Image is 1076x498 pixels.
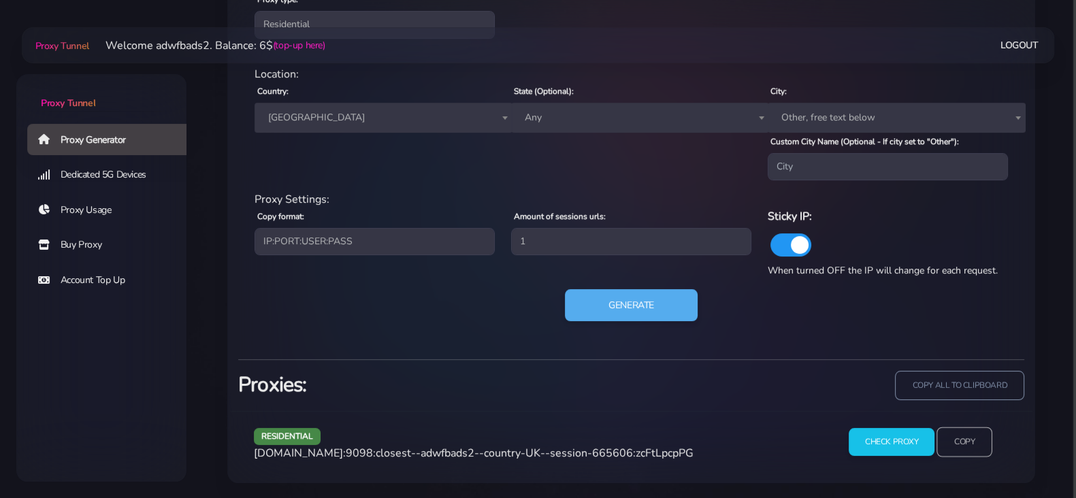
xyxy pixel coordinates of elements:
div: Location: [246,66,1016,82]
input: Check Proxy [849,428,935,456]
label: Amount of sessions urls: [514,210,606,222]
label: Copy format: [257,210,304,222]
input: City [768,153,1008,180]
span: Other, free text below [776,108,1017,127]
a: Proxy Usage [27,195,197,226]
span: United Kingdom [255,103,512,133]
a: (top-up here) [273,38,325,52]
h3: Proxies: [238,371,623,399]
div: Proxy Settings: [246,191,1016,207]
a: Proxy Generator [27,124,197,155]
span: Proxy Tunnel [41,97,95,110]
input: Copy [937,427,993,457]
a: Account Top Up [27,265,197,296]
a: Buy Proxy [27,229,197,261]
label: Country: [257,85,289,97]
a: Proxy Tunnel [33,35,89,56]
label: City: [770,85,787,97]
span: Any [511,103,769,133]
button: Generate [565,289,698,322]
a: Logout [1000,33,1039,58]
a: Proxy Tunnel [16,74,186,110]
span: United Kingdom [263,108,504,127]
span: [DOMAIN_NAME]:9098:closest--adwfbads2--country-UK--session-665606:zcFtLpcpPG [254,446,694,461]
li: Welcome adwfbads2. Balance: 6$ [89,37,325,54]
label: Custom City Name (Optional - If city set to "Other"): [770,135,959,148]
span: Other, free text below [768,103,1026,133]
label: State (Optional): [514,85,574,97]
span: Proxy Tunnel [35,39,89,52]
span: When turned OFF the IP will change for each request. [768,264,998,277]
input: copy all to clipboard [895,371,1024,400]
span: Any [519,108,761,127]
a: Dedicated 5G Devices [27,159,197,190]
h6: Sticky IP: [768,207,1008,225]
span: residential [254,428,321,445]
iframe: Webchat Widget [1010,432,1059,481]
